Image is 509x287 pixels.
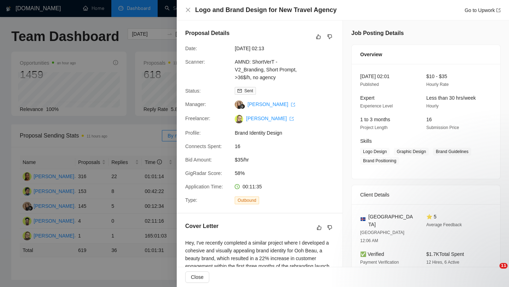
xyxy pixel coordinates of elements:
h5: Proposal Details [185,29,229,37]
span: Type: [185,197,197,203]
span: [GEOGRAPHIC_DATA] 12:06 AM [360,230,404,243]
span: Project Length [360,125,387,130]
span: 11 [499,263,508,269]
span: Bid Amount: [185,157,212,163]
span: Published [360,82,379,87]
span: clock-circle [235,184,240,189]
button: like [315,223,323,232]
span: ✅ Verified [360,251,384,257]
img: gigradar-bm.png [240,104,245,109]
span: $10 - $35 [426,74,447,79]
a: [PERSON_NAME] export [246,116,294,121]
span: Application Time: [185,184,223,189]
span: 16 [235,142,341,150]
span: Brand Positioning [360,157,399,165]
span: export [496,8,501,12]
span: Connects Spent: [185,143,222,149]
h4: Logo and Brand Design for New Travel Agency [195,6,337,14]
button: Close [185,271,209,283]
span: Close [191,273,204,281]
span: Sent [244,88,253,93]
span: Logo Design [360,148,390,156]
span: Scanner: [185,59,205,65]
span: dislike [327,225,332,230]
span: 58% [235,169,341,177]
span: export [289,117,294,121]
img: c1ANJdDIEFa5DN5yolPp7_u0ZhHZCEfhnwVqSjyrCV9hqZg5SCKUb7hD_oUrqvcJOM [235,115,243,123]
span: $35/hr [235,156,341,164]
span: Submission Price [426,125,459,130]
span: Overview [360,51,382,58]
button: dislike [326,33,334,41]
span: 12 Hires, 6 Active [426,260,459,265]
h5: Job Posting Details [351,29,404,37]
span: 1 to 3 months [360,117,390,122]
span: dislike [327,34,332,40]
span: Status: [185,88,201,94]
span: Freelancer: [185,116,210,121]
span: [DATE] 02:01 [360,74,390,79]
iframe: Intercom live chat [485,263,502,280]
span: Outbound [235,197,259,204]
img: 🇮🇸 [361,217,365,222]
button: like [314,33,323,41]
span: Graphic Design [394,148,429,156]
a: Go to Upworkexport [464,7,501,13]
span: Experience Level [360,104,393,109]
span: Skills [360,138,372,144]
span: [DATE] 02:13 [235,45,341,52]
span: Expert [360,95,374,101]
span: Brand Identity Design [235,129,341,137]
span: mail [238,89,242,93]
span: like [316,34,321,40]
span: Less than 30 hrs/week [426,95,476,101]
span: 00:11:35 [242,184,262,189]
span: like [317,225,322,230]
span: Date: [185,46,197,51]
span: Manager: [185,101,206,107]
h5: Cover Letter [185,222,218,230]
button: dislike [326,223,334,232]
a: [PERSON_NAME] export [247,101,295,107]
span: close [185,7,191,13]
span: Profile: [185,130,201,136]
span: [GEOGRAPHIC_DATA] [368,213,415,228]
span: 16 [426,117,432,122]
span: export [291,102,295,107]
span: Hourly Rate [426,82,449,87]
div: Client Details [360,185,492,204]
span: Brand Guidelines [433,148,471,156]
a: AMND: ShortVerT - V2_Branding, Short Prompt, >36$/h, no agency [235,59,297,80]
span: Hourly [426,104,439,109]
span: GigRadar Score: [185,170,222,176]
span: Payment Verification [360,260,399,265]
button: Close [185,7,191,13]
